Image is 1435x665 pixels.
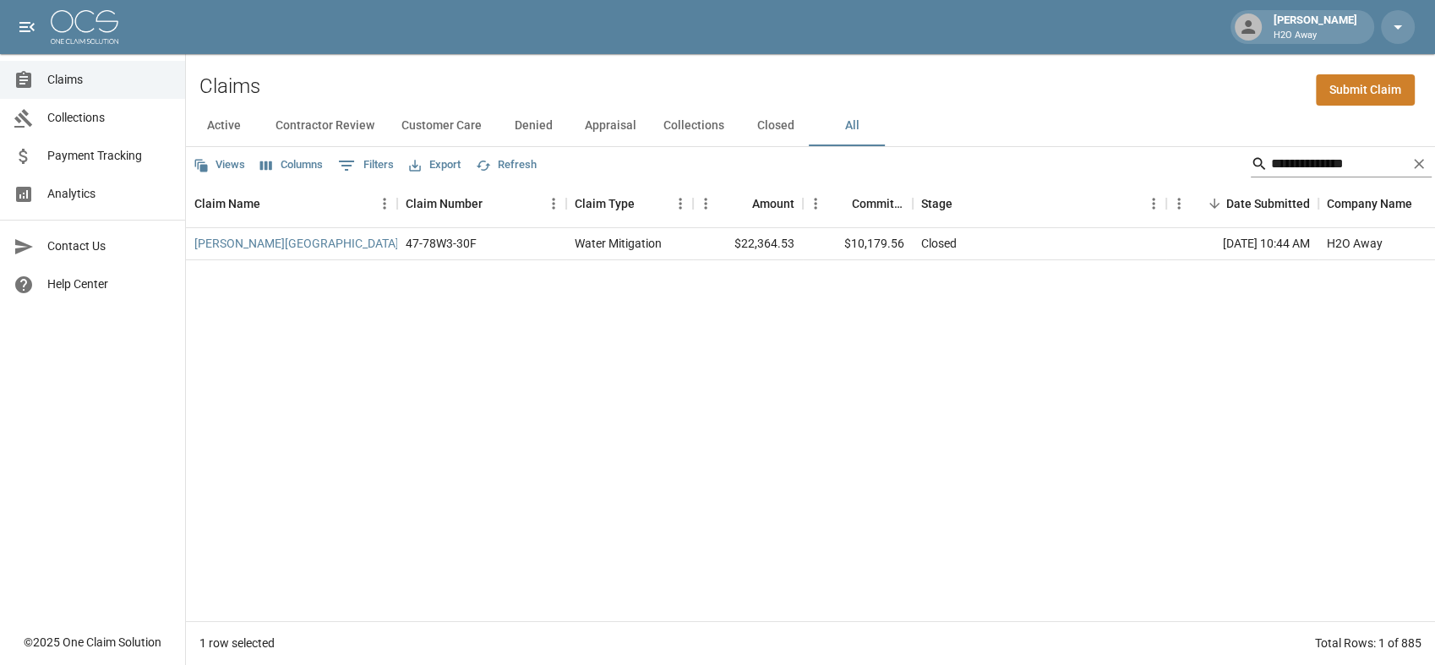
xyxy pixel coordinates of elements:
[693,180,803,227] div: Amount
[738,106,814,146] button: Closed
[47,71,172,89] span: Claims
[803,180,913,227] div: Committed Amount
[47,147,172,165] span: Payment Tracking
[199,74,260,99] h2: Claims
[1166,180,1318,227] div: Date Submitted
[406,235,477,252] div: 47-78W3-30F
[194,235,399,252] a: [PERSON_NAME][GEOGRAPHIC_DATA]
[186,180,397,227] div: Claim Name
[693,191,718,216] button: Menu
[752,180,794,227] div: Amount
[405,152,465,178] button: Export
[1166,191,1192,216] button: Menu
[1226,180,1310,227] div: Date Submitted
[397,180,566,227] div: Claim Number
[921,235,957,252] div: Closed
[194,180,260,227] div: Claim Name
[1203,192,1226,215] button: Sort
[47,237,172,255] span: Contact Us
[186,106,1435,146] div: dynamic tabs
[260,192,284,215] button: Sort
[388,106,495,146] button: Customer Care
[575,180,635,227] div: Claim Type
[1267,12,1364,42] div: [PERSON_NAME]
[1315,635,1421,651] div: Total Rows: 1 of 885
[1166,228,1318,260] div: [DATE] 10:44 AM
[668,191,693,216] button: Menu
[1141,191,1166,216] button: Menu
[650,106,738,146] button: Collections
[1327,235,1383,252] div: H2O Away
[47,275,172,293] span: Help Center
[256,152,327,178] button: Select columns
[1406,151,1432,177] button: Clear
[803,228,913,260] div: $10,179.56
[566,180,693,227] div: Claim Type
[852,180,904,227] div: Committed Amount
[189,152,249,178] button: Views
[541,191,566,216] button: Menu
[262,106,388,146] button: Contractor Review
[51,10,118,44] img: ocs-logo-white-transparent.png
[635,192,658,215] button: Sort
[186,106,262,146] button: Active
[406,180,483,227] div: Claim Number
[10,10,44,44] button: open drawer
[199,635,275,651] div: 1 row selected
[1316,74,1415,106] a: Submit Claim
[483,192,506,215] button: Sort
[334,152,398,179] button: Show filters
[472,152,541,178] button: Refresh
[828,192,852,215] button: Sort
[495,106,571,146] button: Denied
[803,191,828,216] button: Menu
[1274,29,1357,43] p: H2O Away
[1327,180,1412,227] div: Company Name
[47,185,172,203] span: Analytics
[952,192,976,215] button: Sort
[372,191,397,216] button: Menu
[728,192,752,215] button: Sort
[47,109,172,127] span: Collections
[693,228,803,260] div: $22,364.53
[575,235,662,252] div: Water Mitigation
[921,180,952,227] div: Stage
[814,106,890,146] button: All
[913,180,1166,227] div: Stage
[1251,150,1432,181] div: Search
[571,106,650,146] button: Appraisal
[24,634,161,651] div: © 2025 One Claim Solution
